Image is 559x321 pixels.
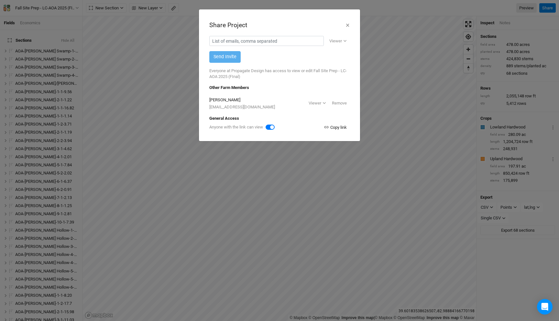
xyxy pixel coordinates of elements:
div: Share Project [209,21,247,29]
div: Copy link [324,124,347,131]
div: [PERSON_NAME] [209,97,275,103]
div: Open Intercom Messenger [537,299,553,315]
div: Viewer [329,38,342,44]
input: List of emails, comma separated [209,36,324,46]
button: Viewer [306,98,329,108]
div: Everyone at Propagate Design has access to view or edit Fall Site Prep - LC-AOA 2025 (FInal) [209,63,350,85]
div: Viewer [309,100,321,106]
button: Send Invite [209,51,241,62]
button: × [345,20,350,31]
button: Remove [329,98,350,108]
div: General Access [209,116,350,121]
button: Viewer [326,36,350,46]
label: Anyone with the link can view [209,124,263,130]
div: [EMAIL_ADDRESS][DOMAIN_NAME] [209,104,275,110]
button: Copy link [321,124,350,131]
div: Other Farm Members [209,85,350,91]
